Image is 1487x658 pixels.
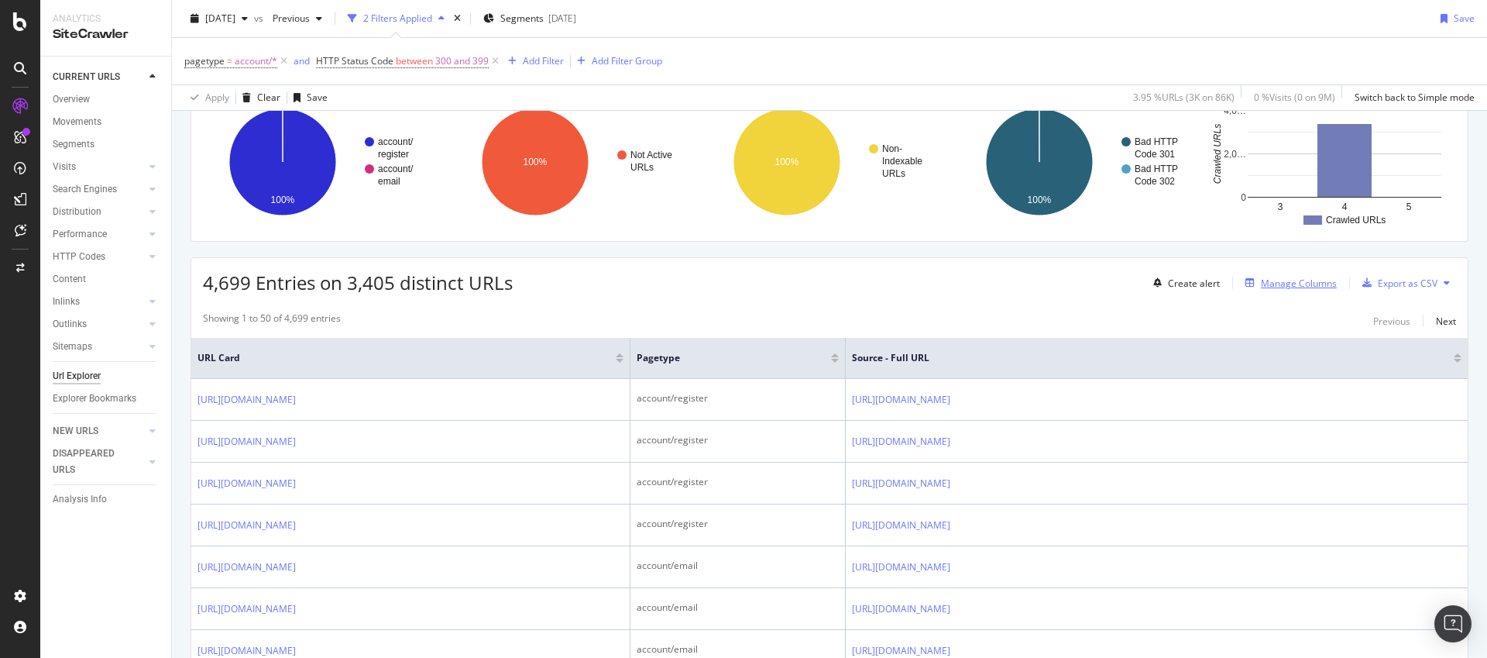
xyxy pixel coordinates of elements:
[197,601,296,617] a: [URL][DOMAIN_NAME]
[53,159,145,175] a: Visits
[53,136,94,153] div: Segments
[502,52,564,71] button: Add Filter
[630,162,654,173] text: URLs
[500,12,544,25] span: Segments
[637,517,839,531] div: account/register
[197,518,296,533] a: [URL][DOMAIN_NAME]
[1135,136,1178,147] text: Bad HTTP
[852,601,950,617] a: [URL][DOMAIN_NAME]
[203,312,341,330] div: Showing 1 to 50 of 4,699 entries
[637,642,839,656] div: account/email
[184,6,254,31] button: [DATE]
[1356,270,1437,295] button: Export as CSV
[378,136,414,147] text: account/
[548,12,576,25] div: [DATE]
[1278,202,1283,212] text: 3
[53,226,145,243] a: Performance
[205,91,229,104] div: Apply
[378,164,414,174] text: account/
[523,157,547,167] text: 100%
[203,270,513,295] span: 4,699 Entries on 3,405 distinct URLs
[882,143,902,154] text: Non-
[378,149,409,160] text: register
[1373,315,1410,328] div: Previous
[53,26,159,43] div: SiteCrawler
[378,176,400,187] text: email
[1434,605,1472,642] div: Open Intercom Messenger
[1027,195,1051,205] text: 100%
[1434,6,1475,31] button: Save
[53,181,117,198] div: Search Engines
[1211,95,1454,229] svg: A chart.
[257,91,280,104] div: Clear
[1436,315,1456,328] div: Next
[53,368,160,384] a: Url Explorer
[53,181,145,198] a: Search Engines
[254,12,266,25] span: vs
[294,54,310,67] div: and
[197,560,296,575] a: [URL][DOMAIN_NAME]
[1378,277,1437,290] div: Export as CSV
[571,52,662,71] button: Add Filter Group
[53,316,145,332] a: Outlinks
[1213,124,1224,184] text: Crawled URLs
[396,54,433,67] span: between
[1135,149,1175,160] text: Code 301
[1254,91,1335,104] div: 0 % Visits ( 0 on 9M )
[1147,270,1220,295] button: Create alert
[1406,202,1412,212] text: 5
[637,475,839,489] div: account/register
[1135,164,1178,174] text: Bad HTTP
[477,6,582,31] button: Segments[DATE]
[197,434,296,450] a: [URL][DOMAIN_NAME]
[53,271,160,288] a: Content
[53,69,145,85] a: CURRENT URLS
[1454,12,1475,25] div: Save
[1168,277,1220,290] div: Create alert
[197,476,296,491] a: [URL][DOMAIN_NAME]
[197,392,296,408] a: [URL][DOMAIN_NAME]
[53,446,145,478] a: DISAPPEARED URLS
[271,195,295,205] text: 100%
[451,11,464,26] div: times
[435,50,489,72] span: 300 and 399
[184,85,229,110] button: Apply
[236,85,280,110] button: Clear
[1342,202,1348,212] text: 4
[1224,105,1247,116] text: 4,0…
[53,249,105,265] div: HTTP Codes
[1239,274,1337,292] button: Manage Columns
[53,204,101,220] div: Distribution
[227,54,232,67] span: =
[630,150,672,160] text: Not Active
[592,54,662,67] div: Add Filter Group
[53,159,76,175] div: Visits
[455,95,698,229] svg: A chart.
[960,95,1202,229] svg: A chart.
[1241,192,1247,203] text: 0
[53,294,80,310] div: Inlinks
[1373,312,1410,330] button: Previous
[307,91,328,104] div: Save
[53,294,145,310] a: Inlinks
[523,54,564,67] div: Add Filter
[1355,91,1475,104] div: Switch back to Simple mode
[1135,176,1175,187] text: Code 302
[53,368,101,384] div: Url Explorer
[707,95,950,229] div: A chart.
[363,12,432,25] div: 2 Filters Applied
[53,339,92,355] div: Sitemaps
[235,50,277,72] span: account/*
[53,69,120,85] div: CURRENT URLS
[53,491,107,508] div: Analysis Info
[53,446,131,478] div: DISAPPEARED URLS
[53,249,145,265] a: HTTP Codes
[53,114,160,130] a: Movements
[53,339,145,355] a: Sitemaps
[637,559,839,573] div: account/email
[205,12,235,25] span: 2025 Sep. 5th
[852,392,950,408] a: [URL][DOMAIN_NAME]
[1133,91,1235,104] div: 3.95 % URLs ( 3K on 86K )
